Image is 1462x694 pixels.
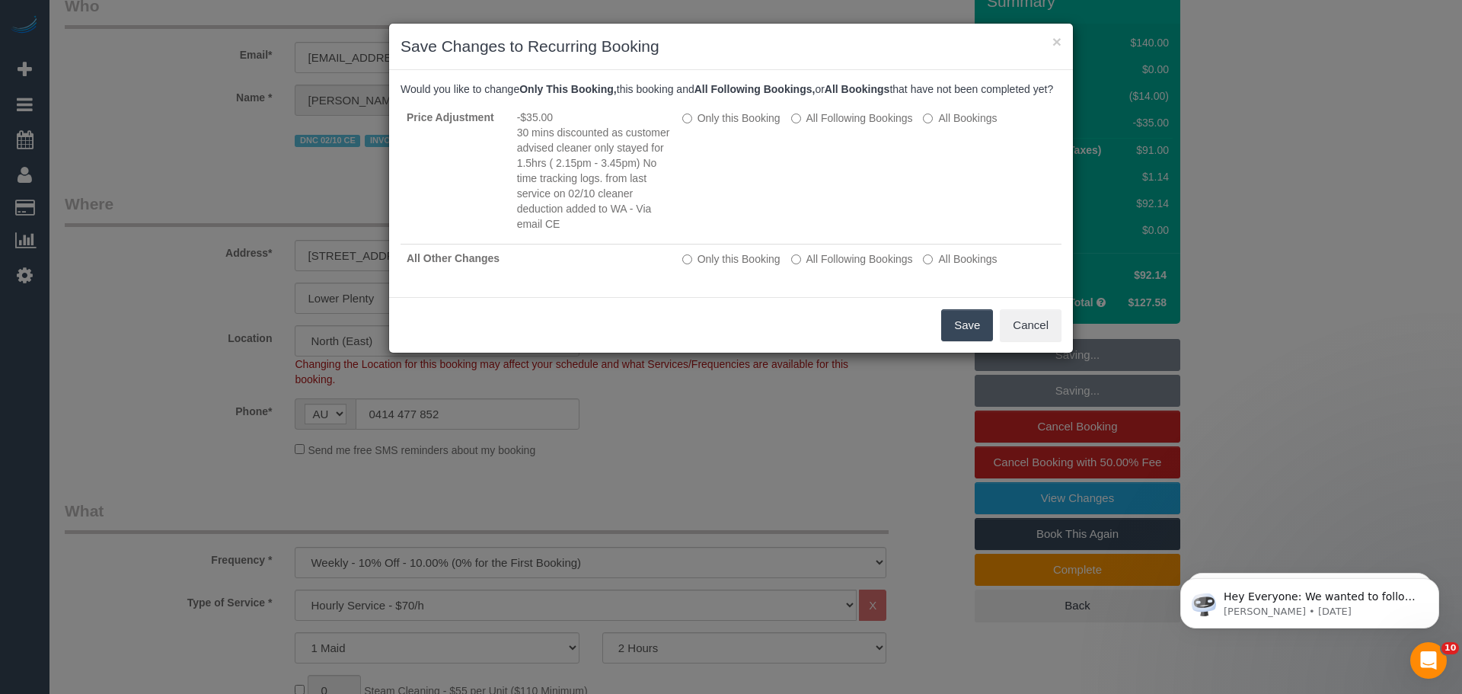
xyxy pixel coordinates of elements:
iframe: Intercom notifications message [1157,546,1462,653]
h3: Save Changes to Recurring Booking [401,35,1061,58]
input: Only this Booking [682,114,692,123]
b: All Bookings [825,83,890,95]
label: All other bookings in the series will remain the same. [682,251,780,267]
label: This and all the bookings after it will be changed. [791,251,913,267]
button: Cancel [1000,309,1061,341]
span: 10 [1441,642,1459,654]
label: All bookings that have not been completed yet will be changed. [923,110,997,126]
b: All Following Bookings, [694,83,816,95]
p: Would you like to change this booking and or that have not been completed yet? [401,82,1061,97]
label: All other bookings in the series will remain the same. [682,110,780,126]
strong: All Other Changes [407,252,500,264]
iframe: Intercom live chat [1410,642,1447,679]
li: 30 mins discounted as customer advised cleaner only stayed for 1.5hrs ( 2.15pm - 3.45pm) No time ... [517,125,670,232]
label: This and all the bookings after it will be changed. [791,110,913,126]
p: Message from Ellie, sent 1d ago [66,59,263,72]
b: Only This Booking, [519,83,617,95]
input: All Bookings [923,254,933,264]
span: Hey Everyone: We wanted to follow up and let you know we have been closely monitoring the account... [66,44,260,208]
input: Only this Booking [682,254,692,264]
label: All bookings that have not been completed yet will be changed. [923,251,997,267]
input: All Following Bookings [791,254,801,264]
input: All Bookings [923,114,933,123]
strong: Price Adjustment [407,111,494,123]
li: -$35.00 [517,110,670,125]
button: × [1052,34,1061,50]
input: All Following Bookings [791,114,801,123]
button: Save [941,309,993,341]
